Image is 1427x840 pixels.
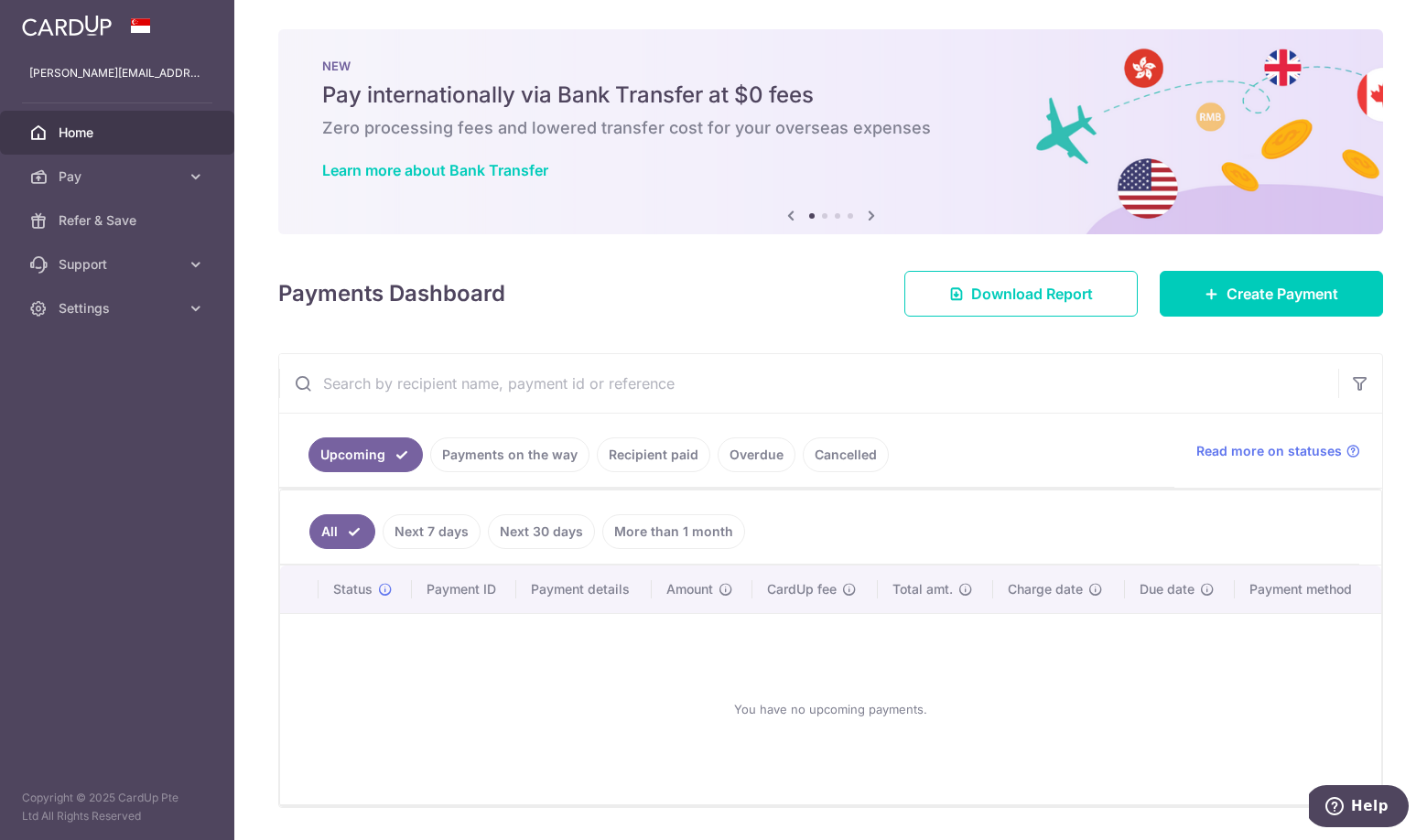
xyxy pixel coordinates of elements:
[1008,580,1083,598] span: Charge date
[1140,580,1195,598] span: Due date
[309,514,375,549] a: All
[767,580,837,598] span: CardUp fee
[278,29,1383,234] img: Bank transfer banner
[322,161,548,179] a: Learn more about Bank Transfer
[322,117,1339,139] h6: Zero processing fees and lowered transfer cost for your overseas expenses
[29,64,205,82] p: [PERSON_NAME][EMAIL_ADDRESS][DOMAIN_NAME]
[971,283,1093,305] span: Download Report
[308,437,423,472] a: Upcoming
[1196,442,1342,460] span: Read more on statuses
[1309,785,1409,831] iframe: Opens a widget where you can find more information
[1235,565,1381,613] th: Payment method
[1227,283,1338,305] span: Create Payment
[803,437,889,472] a: Cancelled
[22,15,112,37] img: CardUp
[322,59,1339,73] p: NEW
[59,167,179,186] span: Pay
[59,255,179,274] span: Support
[904,271,1138,317] a: Download Report
[516,565,651,613] th: Payment details
[718,437,795,472] a: Overdue
[412,565,516,613] th: Payment ID
[1196,442,1360,460] a: Read more on statuses
[666,580,713,598] span: Amount
[59,299,179,318] span: Settings
[383,514,481,549] a: Next 7 days
[488,514,595,549] a: Next 30 days
[1160,271,1383,317] a: Create Payment
[322,81,1339,110] h5: Pay internationally via Bank Transfer at $0 fees
[59,124,179,142] span: Home
[278,277,505,310] h4: Payments Dashboard
[333,580,373,598] span: Status
[279,354,1338,413] input: Search by recipient name, payment id or reference
[892,580,953,598] span: Total amt.
[597,437,710,472] a: Recipient paid
[602,514,745,549] a: More than 1 month
[430,437,589,472] a: Payments on the way
[59,211,179,230] span: Refer & Save
[302,629,1359,790] div: You have no upcoming payments.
